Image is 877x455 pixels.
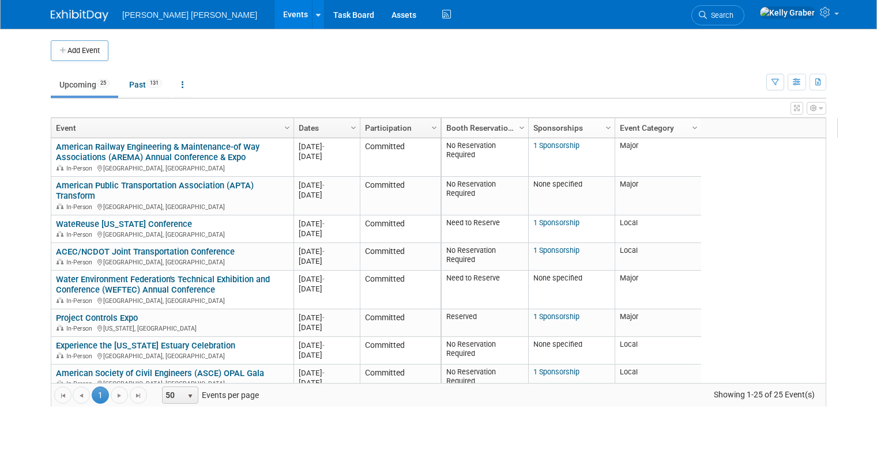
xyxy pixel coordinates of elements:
a: Upcoming25 [51,74,118,96]
img: In-Person Event [57,203,63,209]
a: Past131 [121,74,171,96]
a: 1 Sponsorship [533,141,579,150]
td: Local [615,337,701,365]
span: - [322,181,325,189]
span: select [186,392,195,401]
div: [DATE] [299,274,355,284]
a: Booth Reservation Status [446,118,521,138]
a: Search [691,5,744,25]
span: Search [707,11,733,20]
td: No Reservation Required [442,337,528,365]
td: No Reservation Required [442,243,528,271]
div: [DATE] [299,350,355,360]
div: [DATE] [299,229,355,238]
span: - [322,313,325,322]
td: Local [615,243,701,271]
td: Local [615,215,701,243]
div: [US_STATE], [GEOGRAPHIC_DATA] [56,323,288,333]
span: In-Person [66,203,96,211]
div: [DATE] [299,190,355,200]
span: Column Settings [690,123,699,132]
div: [DATE] [299,323,355,332]
div: [GEOGRAPHIC_DATA], [GEOGRAPHIC_DATA] [56,257,288,267]
div: [DATE] [299,256,355,266]
td: No Reservation Required [442,177,528,215]
span: Go to the previous page [77,391,86,400]
span: Showing 1-25 of 25 Event(s) [703,386,826,403]
a: Column Settings [281,118,294,135]
a: American Railway Engineering & Maintenance-of Way Associations (AREMA) Annual Conference & Expo [56,142,259,163]
div: [DATE] [299,313,355,323]
a: Experience the [US_STATE] Estuary Celebration [56,340,235,351]
div: [DATE] [299,378,355,388]
img: In-Person Event [57,259,63,264]
span: 25 [97,79,110,88]
td: Committed [360,337,441,365]
span: In-Person [66,352,96,360]
span: - [322,341,325,350]
a: Event [56,118,286,138]
a: Water Environment Federation's Technical Exhibition and Conference (WEFTEC) Annual Conference [56,274,270,295]
span: In-Person [66,325,96,332]
div: [GEOGRAPHIC_DATA], [GEOGRAPHIC_DATA] [56,229,288,239]
span: - [322,275,325,283]
a: 1 Sponsorship [533,312,579,321]
td: Committed [360,271,441,309]
td: Committed [360,177,441,215]
div: [DATE] [299,219,355,229]
img: In-Person Event [57,352,63,358]
div: [DATE] [299,151,355,161]
div: [DATE] [299,180,355,190]
td: Committed [360,365,441,392]
span: In-Person [66,259,96,266]
span: - [322,247,325,256]
td: Reserved [442,309,528,337]
td: Need to Reserve [442,271,528,309]
img: Kelly Graber [759,6,815,19]
a: Column Settings [348,118,360,135]
div: [GEOGRAPHIC_DATA], [GEOGRAPHIC_DATA] [56,295,288,305]
span: In-Person [66,165,96,172]
div: [DATE] [299,284,355,294]
span: - [322,219,325,228]
img: ExhibitDay [51,10,108,21]
img: In-Person Event [57,297,63,303]
a: Column Settings [516,118,529,135]
a: 1 Sponsorship [533,218,579,227]
span: Column Settings [430,123,439,132]
span: Column Settings [604,123,613,132]
button: Add Event [51,40,108,61]
span: None specified [533,340,582,348]
span: 50 [163,387,182,403]
div: [GEOGRAPHIC_DATA], [GEOGRAPHIC_DATA] [56,202,288,211]
span: Go to the first page [58,391,67,400]
span: 1 [92,386,109,404]
a: Go to the next page [111,386,128,404]
a: Column Settings [603,118,615,135]
span: - [322,369,325,377]
div: [DATE] [299,247,355,256]
span: - [322,142,325,151]
td: Major [615,177,701,215]
a: Participation [365,118,433,138]
a: Dates [299,118,352,138]
div: [GEOGRAPHIC_DATA], [GEOGRAPHIC_DATA] [56,351,288,361]
a: Go to the first page [54,386,71,404]
img: In-Person Event [57,325,63,331]
td: Major [615,309,701,337]
span: 131 [146,79,162,88]
span: Go to the last page [134,391,143,400]
div: [DATE] [299,368,355,378]
img: In-Person Event [57,231,63,237]
span: [PERSON_NAME] [PERSON_NAME] [122,10,257,20]
a: 1 Sponsorship [533,246,579,255]
td: Major [615,138,701,177]
a: Sponsorships [533,118,607,138]
img: In-Person Event [57,165,63,170]
span: Go to the next page [115,391,124,400]
a: Go to the last page [130,386,147,404]
span: Column Settings [283,123,292,132]
a: 1 Sponsorship [533,367,579,376]
span: In-Person [66,297,96,305]
a: ACEC/NCDOT Joint Transportation Conference [56,247,235,257]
